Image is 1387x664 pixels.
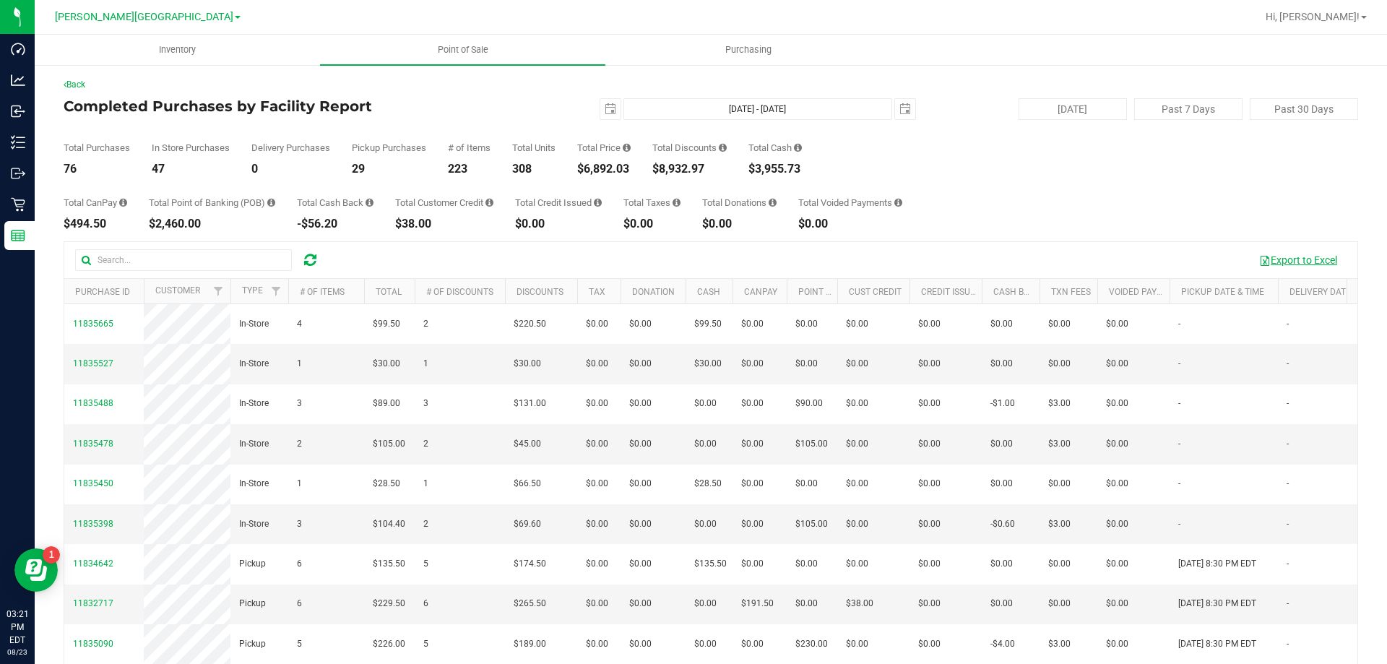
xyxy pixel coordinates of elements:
i: Sum of all round-up-to-next-dollar total price adjustments for all purchases in the date range. [769,198,777,207]
span: $0.00 [918,477,941,491]
span: $105.00 [795,517,828,531]
span: $0.00 [846,477,868,491]
span: 2 [423,317,428,331]
span: $0.00 [918,397,941,410]
span: - [1178,397,1180,410]
span: $0.00 [694,637,717,651]
span: $0.00 [694,597,717,611]
span: 2 [423,437,428,451]
span: $0.00 [1106,317,1128,331]
span: $0.00 [741,477,764,491]
div: Total Point of Banking (POB) [149,198,275,207]
span: $0.00 [694,437,717,451]
span: - [1178,517,1180,531]
span: - [1287,357,1289,371]
span: - [1287,517,1289,531]
span: Pickup [239,557,266,571]
div: In Store Purchases [152,143,230,152]
span: $0.00 [918,597,941,611]
span: select [600,99,621,119]
span: $0.00 [586,357,608,371]
a: Pickup Date & Time [1181,287,1264,297]
span: $0.00 [795,317,818,331]
a: Cash Back [993,287,1041,297]
inline-svg: Analytics [11,73,25,87]
span: $191.50 [741,597,774,611]
span: $0.00 [1106,517,1128,531]
span: - [1178,437,1180,451]
span: - [1178,317,1180,331]
span: $0.00 [694,517,717,531]
div: 223 [448,163,491,175]
span: 5 [423,637,428,651]
span: 5 [423,557,428,571]
span: $0.00 [586,517,608,531]
p: 03:21 PM EDT [7,608,28,647]
a: # of Items [300,287,345,297]
span: 11835450 [73,478,113,488]
span: $0.00 [990,597,1013,611]
span: $0.00 [741,397,764,410]
span: 1 [297,357,302,371]
span: -$1.00 [990,397,1015,410]
span: $3.00 [1048,397,1071,410]
i: Sum of the total taxes for all purchases in the date range. [673,198,680,207]
span: $0.00 [741,637,764,651]
span: $45.00 [514,437,541,451]
span: $104.40 [373,517,405,531]
a: Back [64,79,85,90]
span: $0.00 [846,437,868,451]
span: $0.00 [795,357,818,371]
span: $38.00 [846,597,873,611]
a: Discounts [517,287,563,297]
div: $38.00 [395,218,493,230]
span: -$0.60 [990,517,1015,531]
span: $0.00 [629,597,652,611]
span: $0.00 [1106,357,1128,371]
span: $0.00 [586,637,608,651]
span: $0.00 [629,517,652,531]
span: - [1178,357,1180,371]
span: $66.50 [514,477,541,491]
div: 29 [352,163,426,175]
span: $0.00 [846,637,868,651]
i: Sum of the successful, non-voided CanPay payment transactions for all purchases in the date range. [119,198,127,207]
span: $0.00 [990,477,1013,491]
span: $0.00 [629,357,652,371]
span: $0.00 [629,637,652,651]
span: - [1287,437,1289,451]
div: 76 [64,163,130,175]
span: In-Store [239,357,269,371]
div: Total Discounts [652,143,727,152]
a: Type [242,285,263,296]
div: -$56.20 [297,218,373,230]
span: $3.00 [1048,517,1071,531]
span: $0.00 [1048,597,1071,611]
span: $0.00 [1106,557,1128,571]
div: Total Donations [702,198,777,207]
div: Total Credit Issued [515,198,602,207]
a: Purchase ID [75,287,130,297]
span: $226.00 [373,637,405,651]
span: $189.00 [514,637,546,651]
span: 11832717 [73,598,113,608]
inline-svg: Inbound [11,104,25,118]
span: $229.50 [373,597,405,611]
span: $0.00 [629,557,652,571]
span: $0.00 [990,557,1013,571]
span: [PERSON_NAME][GEOGRAPHIC_DATA] [55,11,233,23]
span: $135.50 [694,557,727,571]
span: $0.00 [1048,317,1071,331]
span: $0.00 [1106,397,1128,410]
div: $6,892.03 [577,163,631,175]
i: Sum of the cash-back amounts from rounded-up electronic payments for all purchases in the date ra... [366,198,373,207]
a: Purchasing [605,35,891,65]
iframe: Resource center unread badge [43,546,60,564]
span: $0.00 [918,557,941,571]
i: Sum of all voided payment transaction amounts, excluding tips and transaction fees, for all purch... [894,198,902,207]
a: # of Discounts [426,287,493,297]
a: Cust Credit [849,287,902,297]
span: [DATE] 8:30 PM EDT [1178,557,1256,571]
input: Search... [75,249,292,271]
a: Filter [264,279,288,303]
